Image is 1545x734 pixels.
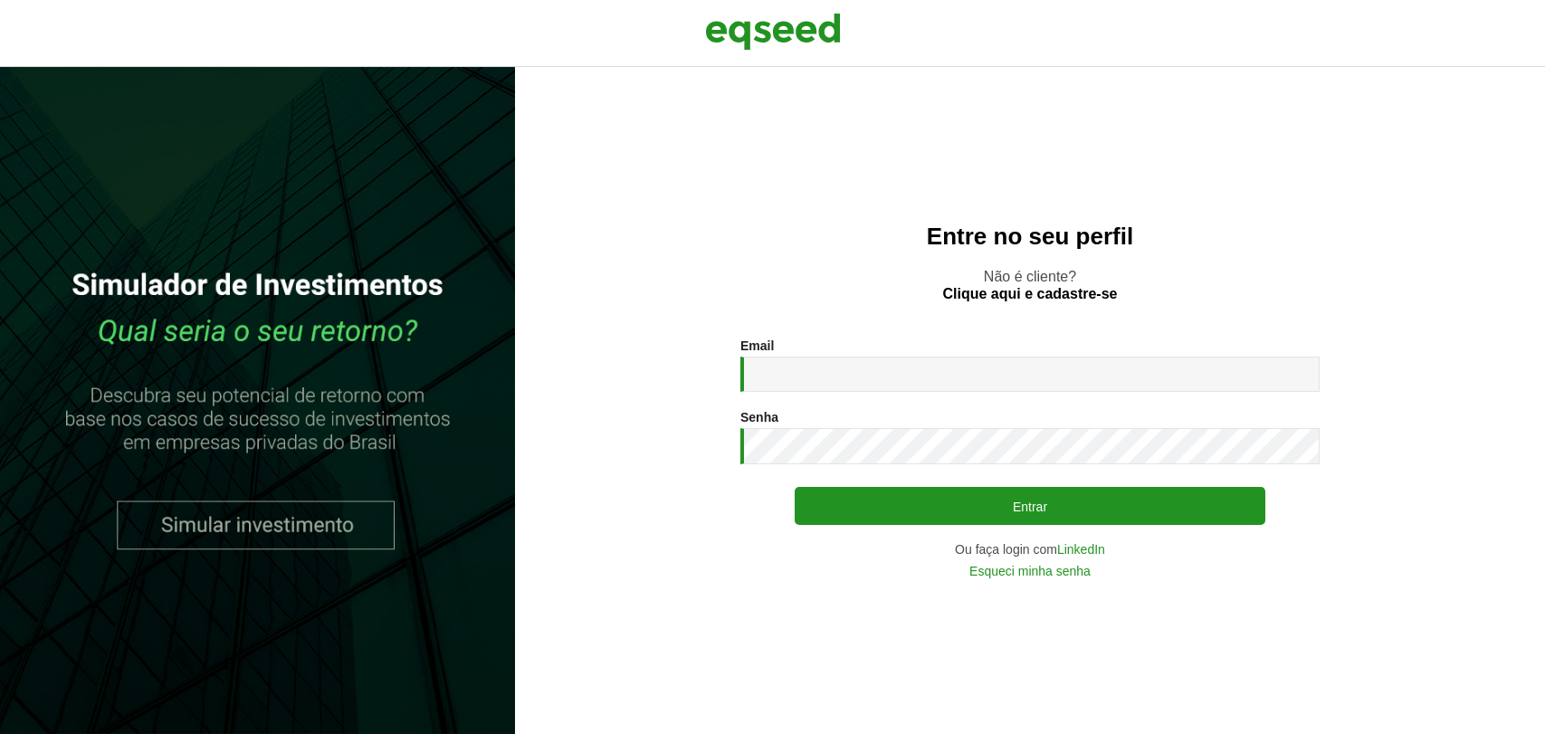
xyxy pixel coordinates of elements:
label: Senha [740,411,778,424]
a: Clique aqui e cadastre-se [943,287,1118,301]
p: Não é cliente? [551,268,1509,302]
div: Ou faça login com [740,543,1320,556]
img: EqSeed Logo [705,9,841,54]
h2: Entre no seu perfil [551,224,1509,250]
a: LinkedIn [1057,543,1105,556]
button: Entrar [795,487,1265,525]
a: Esqueci minha senha [969,565,1091,577]
label: Email [740,339,774,352]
